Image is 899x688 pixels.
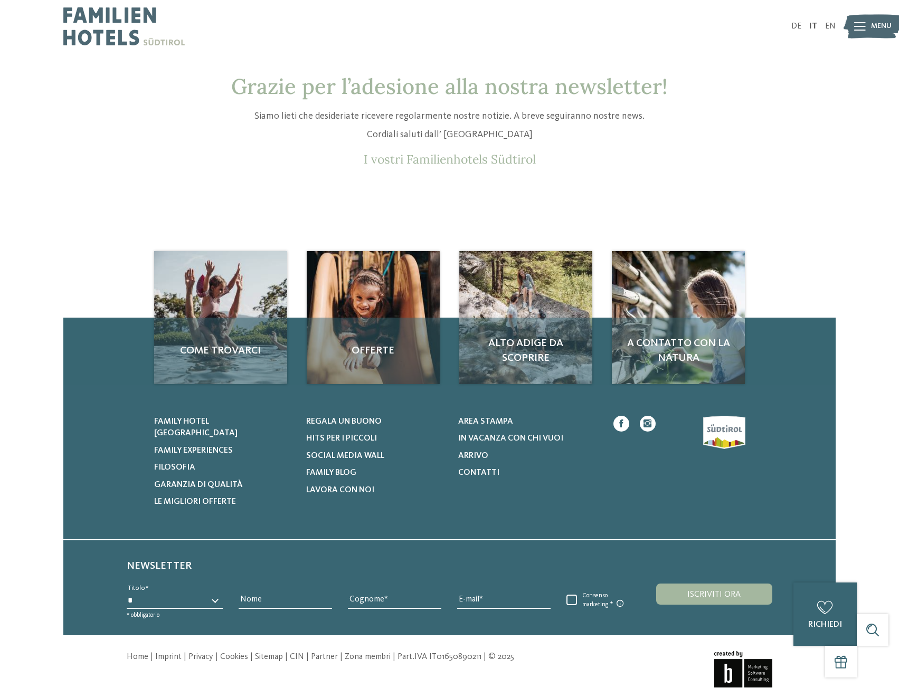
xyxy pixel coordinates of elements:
[154,481,243,489] span: Garanzia di qualità
[154,251,287,384] a: Newsletter Come trovarci
[687,590,741,599] span: Iscriviti ora
[306,484,445,496] a: Lavora con noi
[165,343,277,358] span: Come trovarci
[791,22,801,31] a: DE
[220,653,248,661] a: Cookies
[458,450,597,462] a: Arrivo
[306,469,356,477] span: Family Blog
[199,110,701,123] p: Siamo lieti che desideriate ricevere regolarmente nostre notizie. A breve seguiranno nostre news.
[154,498,236,506] span: Le migliori offerte
[184,653,186,661] span: |
[340,653,343,661] span: |
[458,467,597,479] a: Contatti
[470,336,582,366] span: Alto Adige da scoprire
[250,653,253,661] span: |
[155,653,182,661] a: Imprint
[459,251,592,384] a: Newsletter Alto Adige da scoprire
[154,445,293,456] a: Family experiences
[306,417,382,426] span: Regala un buono
[622,336,734,366] span: A contatto con la natura
[154,417,238,437] span: Family hotel [GEOGRAPHIC_DATA]
[307,251,440,384] img: Newsletter
[488,653,514,661] span: © 2025
[317,343,429,358] span: Offerte
[306,486,374,494] span: Lavora con noi
[188,653,213,661] a: Privacy
[154,446,233,455] span: Family experiences
[307,251,440,384] a: Newsletter Offerte
[154,463,195,472] span: Filosofia
[612,251,745,384] a: Newsletter A contatto con la natura
[656,584,772,605] button: Iscriviti ora
[290,653,304,661] a: CIN
[825,22,836,31] a: EN
[306,467,445,479] a: Family Blog
[311,653,338,661] a: Partner
[154,479,293,491] a: Garanzia di qualità
[199,128,701,141] p: Cordiali saluti dall’ [GEOGRAPHIC_DATA]
[127,612,159,618] span: * obbligatorio
[458,416,597,427] a: Area stampa
[231,73,668,100] span: Grazie per l’adesione alla nostra newsletter!
[154,251,287,384] img: Newsletter
[306,434,377,443] span: Hits per i piccoli
[285,653,288,661] span: |
[154,462,293,473] a: Filosofia
[458,433,597,444] a: In vacanza con chi vuoi
[127,561,192,571] span: Newsletter
[808,620,842,629] span: richiedi
[577,592,632,609] span: Consenso marketing
[484,653,486,661] span: |
[306,452,384,460] span: Social Media Wall
[255,653,283,661] a: Sitemap
[154,496,293,508] a: Le migliori offerte
[127,653,148,661] a: Home
[306,416,445,427] a: Regala un buono
[345,653,391,661] a: Zona membri
[458,417,513,426] span: Area stampa
[306,433,445,444] a: Hits per i piccoli
[458,434,563,443] span: In vacanza con chi vuoi
[306,653,309,661] span: |
[459,251,592,384] img: Newsletter
[154,416,293,439] a: Family hotel [GEOGRAPHIC_DATA]
[458,452,488,460] span: Arrivo
[398,653,481,661] span: Part.IVA IT01650890211
[150,653,153,661] span: |
[215,653,218,661] span: |
[793,582,857,646] a: richiedi
[714,651,772,687] img: Brandnamic GmbH | Leading Hospitality Solutions
[809,22,817,31] a: IT
[393,653,395,661] span: |
[458,469,499,477] span: Contatti
[612,251,745,384] img: Newsletter
[199,152,701,167] p: I vostri Familienhotels Südtirol
[871,21,892,32] span: Menu
[306,450,445,462] a: Social Media Wall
